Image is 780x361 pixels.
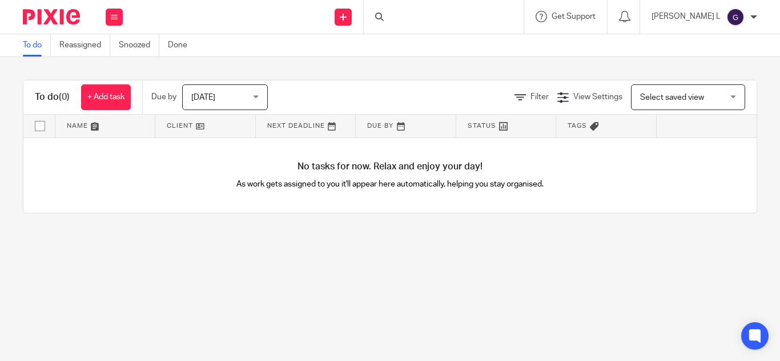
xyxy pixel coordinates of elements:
[151,91,176,103] p: Due by
[652,11,721,22] p: [PERSON_NAME] L
[573,93,622,101] span: View Settings
[119,34,159,56] a: Snoozed
[59,34,110,56] a: Reassigned
[726,8,745,26] img: svg%3E
[552,13,596,21] span: Get Support
[81,84,131,110] a: + Add task
[23,161,757,173] h4: No tasks for now. Relax and enjoy your day!
[168,34,196,56] a: Done
[23,34,51,56] a: To do
[207,179,573,190] p: As work gets assigned to you it'll appear here automatically, helping you stay organised.
[23,9,80,25] img: Pixie
[530,93,549,101] span: Filter
[35,91,70,103] h1: To do
[191,94,215,102] span: [DATE]
[59,92,70,102] span: (0)
[568,123,587,129] span: Tags
[640,94,704,102] span: Select saved view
